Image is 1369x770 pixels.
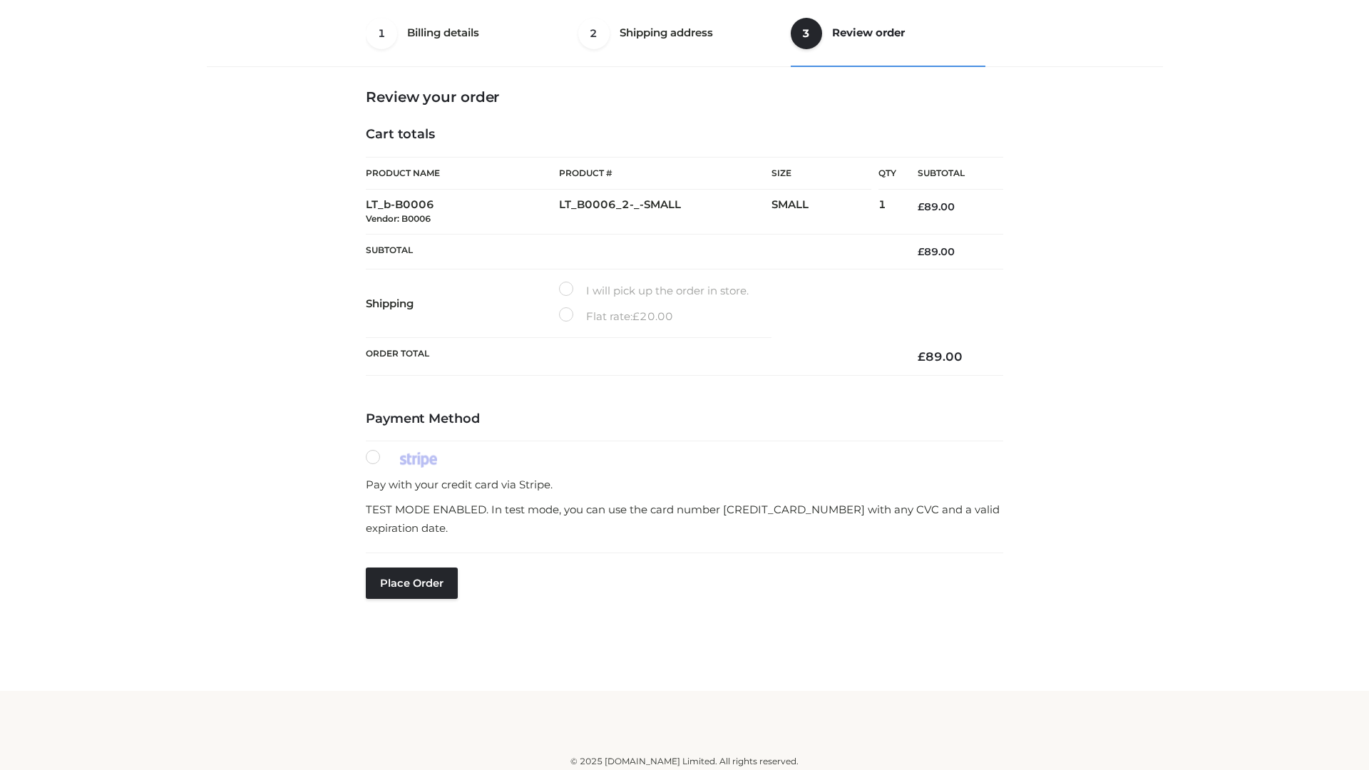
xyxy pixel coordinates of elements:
label: I will pick up the order in store. [559,282,749,300]
span: £ [918,200,924,213]
h3: Review your order [366,88,1003,106]
td: LT_B0006_2-_-SMALL [559,190,771,235]
bdi: 89.00 [918,245,955,258]
bdi: 89.00 [918,200,955,213]
th: Subtotal [366,234,896,269]
th: Subtotal [896,158,1003,190]
h4: Cart totals [366,127,1003,143]
th: Product Name [366,157,559,190]
th: Shipping [366,269,559,338]
p: Pay with your credit card via Stripe. [366,476,1003,494]
td: SMALL [771,190,878,235]
th: Size [771,158,871,190]
th: Qty [878,157,896,190]
th: Order Total [366,338,896,376]
th: Product # [559,157,771,190]
td: 1 [878,190,896,235]
td: LT_b-B0006 [366,190,559,235]
button: Place order [366,568,458,599]
small: Vendor: B0006 [366,213,431,224]
span: £ [918,349,926,364]
h4: Payment Method [366,411,1003,427]
span: £ [918,245,924,258]
span: £ [632,309,640,323]
label: Flat rate: [559,307,673,326]
bdi: 20.00 [632,309,673,323]
bdi: 89.00 [918,349,963,364]
p: TEST MODE ENABLED. In test mode, you can use the card number [CREDIT_CARD_NUMBER] with any CVC an... [366,500,1003,537]
div: © 2025 [DOMAIN_NAME] Limited. All rights reserved. [212,754,1157,769]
